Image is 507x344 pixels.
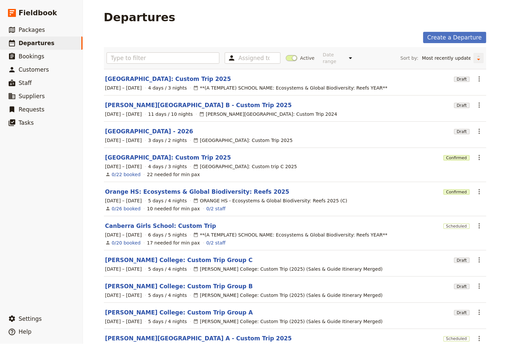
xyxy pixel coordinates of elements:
[474,220,485,232] button: Actions
[474,73,485,85] button: Actions
[300,55,314,61] span: Active
[444,189,469,195] span: Confirmed
[147,205,200,212] div: 10 needed for min pax
[105,232,142,238] span: [DATE] – [DATE]
[474,307,485,318] button: Actions
[105,111,142,117] span: [DATE] – [DATE]
[193,163,297,170] div: [GEOGRAPHIC_DATA]: Custom trip C 2025
[148,232,187,238] span: 6 days / 5 nights
[454,284,469,289] span: Draft
[19,80,32,86] span: Staff
[19,315,42,322] span: Settings
[105,101,292,109] a: [PERSON_NAME][GEOGRAPHIC_DATA] B - Custom Trip 2025
[148,85,187,91] span: 4 days / 3 nights
[19,8,57,18] span: Fieldbook
[105,256,253,264] a: [PERSON_NAME] College: Custom Trip Group C
[444,224,470,229] span: Scheduled
[206,240,225,246] a: 0/2 staff
[454,103,469,108] span: Draft
[112,171,141,178] a: View the bookings for this departure
[444,155,469,161] span: Confirmed
[474,126,485,137] button: Actions
[105,127,193,135] a: [GEOGRAPHIC_DATA] - 2026
[474,254,485,266] button: Actions
[474,152,485,163] button: Actions
[419,53,474,63] select: Sort by:
[423,32,486,43] a: Create a Departure
[19,329,32,335] span: Help
[104,11,176,24] h1: Departures
[454,129,469,134] span: Draft
[105,318,142,325] span: [DATE] – [DATE]
[105,75,231,83] a: [GEOGRAPHIC_DATA]: Custom Trip 2025
[112,205,141,212] a: View the bookings for this departure
[148,163,187,170] span: 4 days / 3 nights
[105,163,142,170] span: [DATE] – [DATE]
[19,53,44,60] span: Bookings
[112,240,141,246] a: View the bookings for this departure
[199,111,337,117] div: [PERSON_NAME][GEOGRAPHIC_DATA]: Custom Trip 2024
[105,266,142,272] span: [DATE] – [DATE]
[105,197,142,204] span: [DATE] – [DATE]
[238,54,270,62] input: Assigned to
[206,205,225,212] a: 0/2 staff
[19,40,54,46] span: Departures
[105,154,231,162] a: [GEOGRAPHIC_DATA]: Custom Trip 2025
[193,197,347,204] div: ORANGE HS - Ecosystems & Global Biodiversity: Reefs 2025 (C)
[474,281,485,292] button: Actions
[105,85,142,91] span: [DATE] – [DATE]
[454,310,469,315] span: Draft
[474,53,484,63] button: Change sort direction
[105,309,253,316] a: [PERSON_NAME] College: Custom Trip Group A
[148,111,193,117] span: 11 days / 10 nights
[474,100,485,111] button: Actions
[193,232,387,238] div: **(A TEMPLATE) SCHOOL NAME: Ecosystems & Global Biodiversity: Reefs YEAR**
[193,85,387,91] div: **(A TEMPLATE) SCHOOL NAME: Ecosystems & Global Biodiversity: Reefs YEAR**
[105,292,142,299] span: [DATE] – [DATE]
[19,93,45,100] span: Suppliers
[454,258,469,263] span: Draft
[148,318,187,325] span: 5 days / 4 nights
[454,77,469,82] span: Draft
[193,292,383,299] div: [PERSON_NAME] College: Custom Trip (2025) (Sales & Guide Itinerary Merged)
[19,106,44,113] span: Requests
[107,52,220,64] input: Type to filter
[105,335,292,343] a: [PERSON_NAME][GEOGRAPHIC_DATA] A - Custom Trip 2025
[148,266,187,272] span: 5 days / 4 nights
[105,222,216,230] a: Canberra Girls School: Custom Trip
[19,66,49,73] span: Customers
[148,292,187,299] span: 5 days / 4 nights
[444,336,470,342] span: Scheduled
[105,282,253,290] a: [PERSON_NAME] College: Custom Trip Group B
[474,186,485,197] button: Actions
[147,240,200,246] div: 17 needed for min pax
[147,171,200,178] div: 22 needed for min pax
[400,55,418,61] span: Sort by:
[193,318,383,325] div: [PERSON_NAME] College: Custom Trip (2025) (Sales & Guide Itinerary Merged)
[19,119,34,126] span: Tasks
[148,137,187,144] span: 3 days / 2 nights
[105,188,290,196] a: Orange HS: Ecosystems & Global Biodiversity: Reefs 2025
[193,137,293,144] div: [GEOGRAPHIC_DATA]: Custom Trip 2025
[193,266,383,272] div: [PERSON_NAME] College: Custom Trip (2025) (Sales & Guide Itinerary Merged)
[148,197,187,204] span: 5 days / 4 nights
[105,137,142,144] span: [DATE] – [DATE]
[19,27,45,33] span: Packages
